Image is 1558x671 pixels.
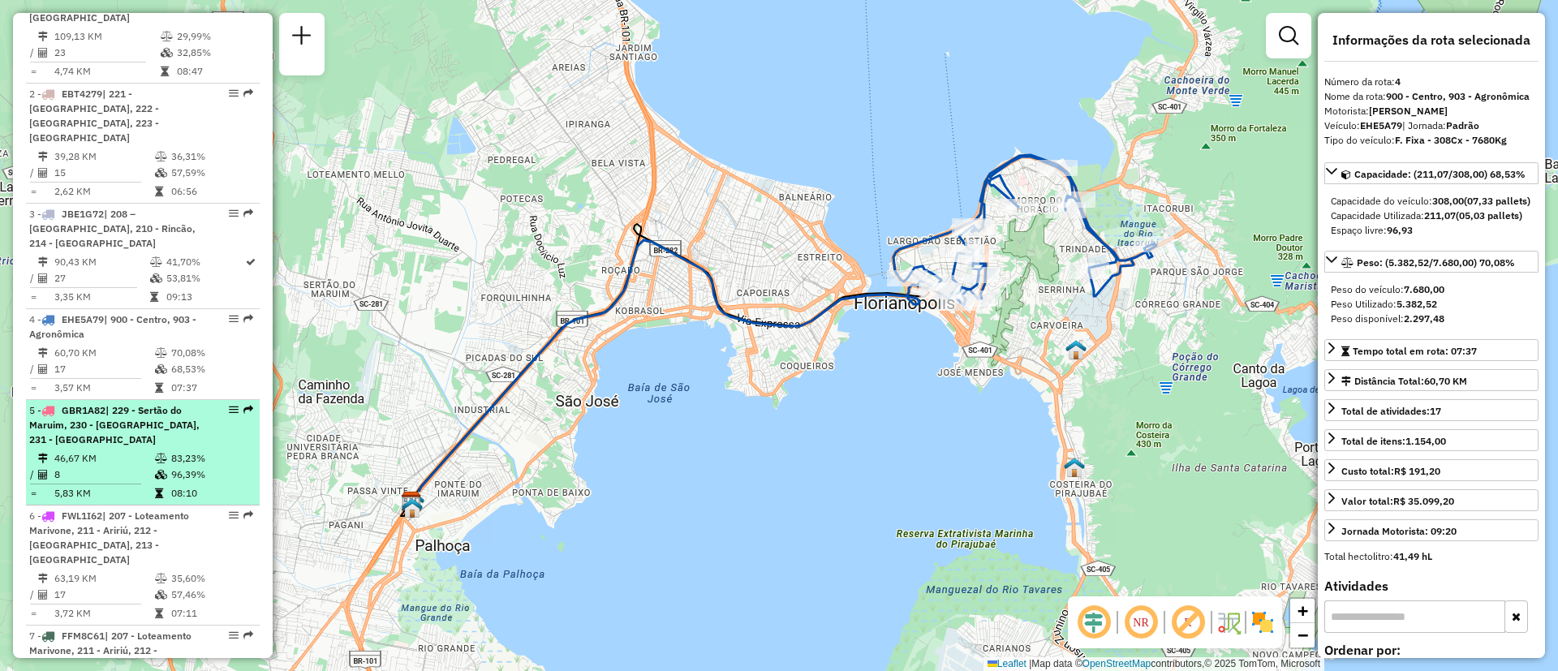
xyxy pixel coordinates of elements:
[62,313,104,325] span: EHE5A79
[1354,168,1526,180] span: Capacidade: (211,07/308,00) 68,53%
[29,404,200,445] span: | 229 - Sertão do Maruim, 230 - [GEOGRAPHIC_DATA], 231 - [GEOGRAPHIC_DATA]
[170,380,252,396] td: 07:37
[1029,658,1031,669] span: |
[1064,457,1085,478] img: FAD - Pirajubae
[38,470,48,480] i: Total de Atividades
[54,289,149,305] td: 3,35 KM
[54,467,154,483] td: 8
[170,165,252,181] td: 57,59%
[1250,609,1276,635] img: Exibir/Ocultar setores
[1331,297,1532,312] div: Peso Utilizado:
[54,570,154,587] td: 63,19 KM
[1324,369,1539,391] a: Distância Total:60,70 KM
[54,605,154,622] td: 3,72 KM
[38,257,48,267] i: Distância Total
[150,292,158,302] i: Tempo total em rota
[243,314,253,324] em: Rota exportada
[38,364,48,374] i: Total de Atividades
[155,187,163,196] i: Tempo total em rota
[229,405,239,415] em: Opções
[29,605,37,622] td: =
[38,454,48,463] i: Distância Total
[1424,375,1467,387] span: 60,70 KM
[1341,434,1446,449] div: Total de itens:
[29,313,196,340] span: | 900 - Centro, 903 - Agronômica
[243,209,253,218] em: Rota exportada
[1405,435,1446,447] strong: 1.154,00
[1324,339,1539,361] a: Tempo total em rota: 07:37
[29,88,159,144] span: | 221 - [GEOGRAPHIC_DATA], 222 - [GEOGRAPHIC_DATA], 223 - [GEOGRAPHIC_DATA]
[150,257,162,267] i: % de utilização do peso
[1324,429,1539,451] a: Total de itens:1.154,00
[29,313,196,340] span: 4 -
[1121,603,1160,642] span: Ocultar NR
[1424,209,1456,222] strong: 211,07
[1290,623,1315,647] a: Zoom out
[246,257,256,267] i: Rota otimizada
[54,45,160,61] td: 23
[1331,209,1532,223] div: Capacidade Utilizada:
[243,510,253,520] em: Rota exportada
[155,364,167,374] i: % de utilização da cubagem
[1324,118,1539,133] div: Veículo:
[1456,209,1522,222] strong: (05,03 pallets)
[1394,465,1440,477] strong: R$ 191,20
[161,48,173,58] i: % de utilização da cubagem
[1324,89,1539,104] div: Nome da rota:
[170,605,252,622] td: 07:11
[29,380,37,396] td: =
[29,63,37,80] td: =
[155,574,167,583] i: % de utilização do peso
[155,470,167,480] i: % de utilização da cubagem
[1324,104,1539,118] div: Motorista:
[1402,119,1479,131] span: | Jornada:
[161,32,173,41] i: % de utilização do peso
[62,404,105,416] span: GBR1A82
[170,587,252,603] td: 57,46%
[170,485,252,501] td: 08:10
[29,165,37,181] td: /
[62,510,102,522] span: FWL1I62
[1324,519,1539,541] a: Jornada Motorista: 09:20
[1331,283,1444,295] span: Peso do veículo:
[243,630,253,640] em: Rota exportada
[54,165,154,181] td: 15
[54,380,154,396] td: 3,57 KM
[1432,195,1464,207] strong: 308,00
[38,168,48,178] i: Total de Atividades
[54,183,154,200] td: 2,62 KM
[150,273,162,283] i: % de utilização da cubagem
[54,28,160,45] td: 109,13 KM
[1369,105,1448,117] strong: [PERSON_NAME]
[229,209,239,218] em: Opções
[38,32,48,41] i: Distância Total
[1324,133,1539,148] div: Tipo do veículo:
[54,63,160,80] td: 4,74 KM
[243,405,253,415] em: Rota exportada
[1341,464,1440,479] div: Custo total:
[29,88,159,144] span: 2 -
[170,361,252,377] td: 68,53%
[1393,550,1432,562] strong: 41,49 hL
[229,510,239,520] em: Opções
[170,450,252,467] td: 83,23%
[166,254,244,270] td: 41,70%
[176,28,253,45] td: 29,99%
[1298,600,1308,621] span: +
[1331,312,1532,326] div: Peso disponível:
[1395,134,1507,146] strong: F. Fixa - 308Cx - 7680Kg
[54,148,154,165] td: 39,28 KM
[1357,256,1515,269] span: Peso: (5.382,52/7.680,00) 70,08%
[1353,345,1477,357] span: Tempo total em rota: 07:37
[62,88,102,100] span: EBT4279
[166,289,244,305] td: 09:13
[62,630,105,642] span: FFM8C61
[155,152,167,161] i: % de utilização do peso
[38,152,48,161] i: Distância Total
[155,168,167,178] i: % de utilização da cubagem
[29,510,189,566] span: 6 -
[1397,298,1437,310] strong: 5.382,52
[988,658,1026,669] a: Leaflet
[155,383,163,393] i: Tempo total em rota
[1386,90,1530,102] strong: 900 - Centro, 903 - Agronômica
